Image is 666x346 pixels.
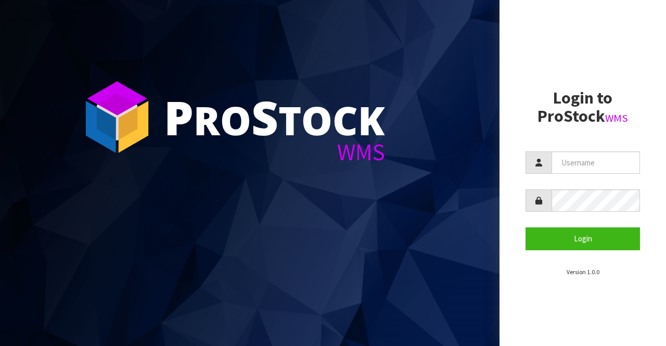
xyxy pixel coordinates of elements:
h2: Login to ProStock [526,89,640,125]
div: WMS [164,140,385,164]
span: S [251,85,278,149]
small: WMS [605,111,628,125]
span: P [164,85,194,149]
div: ro tock [164,94,385,140]
img: ProStock Cube [78,78,156,156]
input: Username [552,151,640,174]
small: Version 1.0.0 [567,268,599,276]
button: Login [526,227,640,250]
